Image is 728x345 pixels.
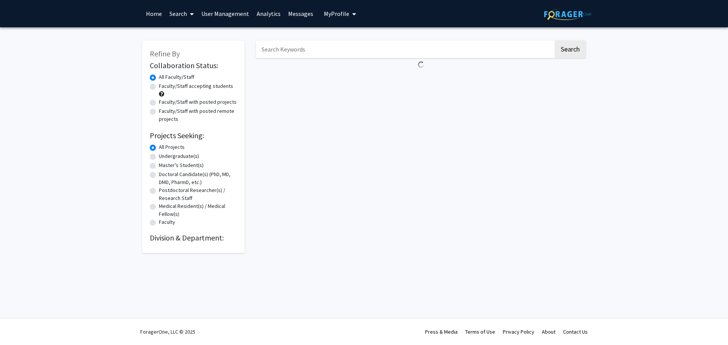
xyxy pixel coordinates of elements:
img: Loading [414,58,428,71]
span: Refine By [150,49,180,58]
a: Home [142,0,166,27]
a: Press & Media [425,328,458,335]
a: User Management [198,0,253,27]
a: Terms of Use [465,328,495,335]
label: Postdoctoral Researcher(s) / Research Staff [159,186,237,202]
label: Faculty [159,218,175,226]
img: ForagerOne Logo [544,8,591,20]
label: Master's Student(s) [159,161,204,169]
label: Faculty/Staff with posted projects [159,98,237,106]
div: ForagerOne, LLC © 2025 [140,318,195,345]
label: All Projects [159,143,185,151]
input: Search Keywords [256,41,554,58]
h2: Projects Seeking: [150,131,237,140]
a: About [542,328,555,335]
h2: Division & Department: [150,233,237,242]
a: Privacy Policy [503,328,534,335]
label: Doctoral Candidate(s) (PhD, MD, DMD, PharmD, etc.) [159,170,237,186]
a: Contact Us [563,328,588,335]
span: My Profile [324,10,349,17]
label: Faculty/Staff accepting students [159,82,233,90]
a: Messages [284,0,317,27]
button: Search [555,41,586,58]
label: Medical Resident(s) / Medical Fellow(s) [159,202,237,218]
label: Undergraduate(s) [159,152,199,160]
label: All Faculty/Staff [159,73,194,81]
a: Search [166,0,198,27]
a: Analytics [253,0,284,27]
label: Faculty/Staff with posted remote projects [159,107,237,123]
h2: Collaboration Status: [150,61,237,70]
nav: Page navigation [256,71,586,89]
